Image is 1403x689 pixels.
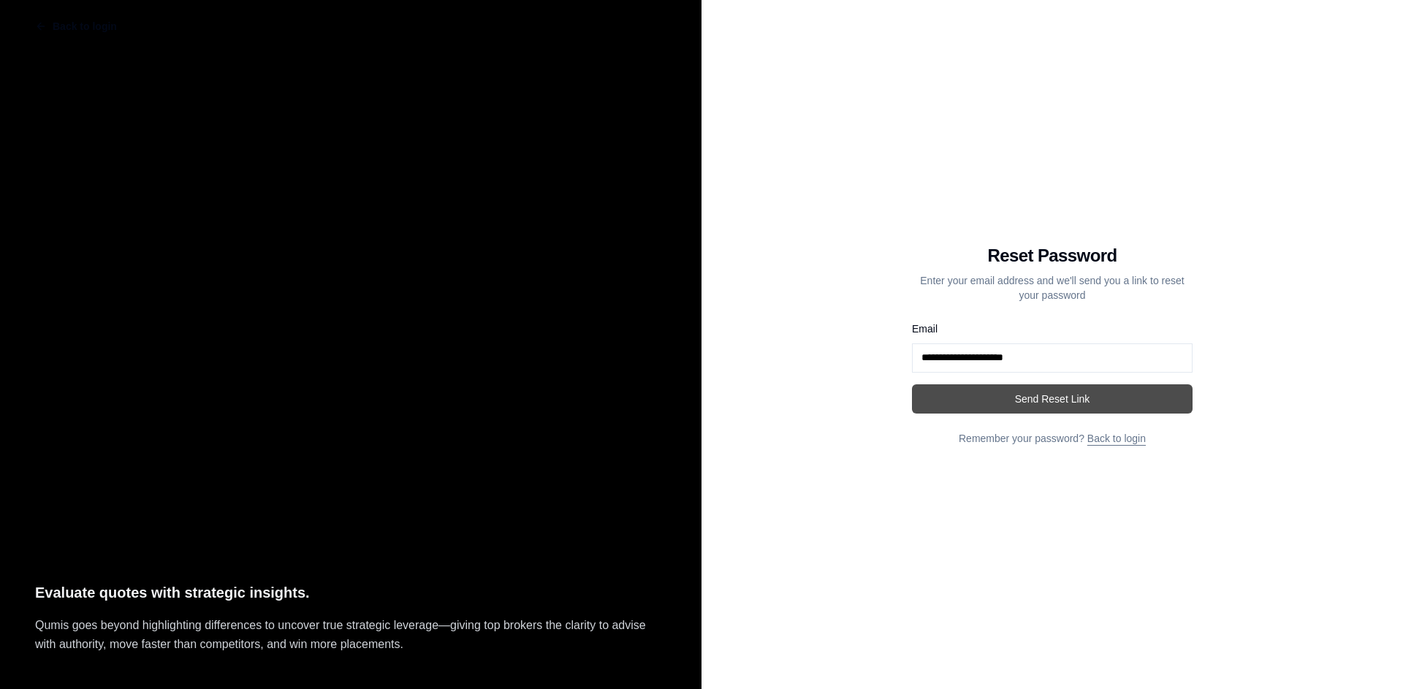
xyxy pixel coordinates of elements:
[912,431,1193,446] p: Remember your password?
[35,581,666,605] p: Evaluate quotes with strategic insights.
[23,12,129,41] button: Back to login
[35,616,666,654] p: Qumis goes beyond highlighting differences to uncover true strategic leverage—giving top brokers ...
[912,244,1193,267] h1: Reset Password
[1087,433,1146,444] a: Back to login
[912,273,1193,302] p: Enter your email address and we'll send you a link to reset your password
[912,384,1193,414] button: Send Reset Link
[912,323,938,335] label: Email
